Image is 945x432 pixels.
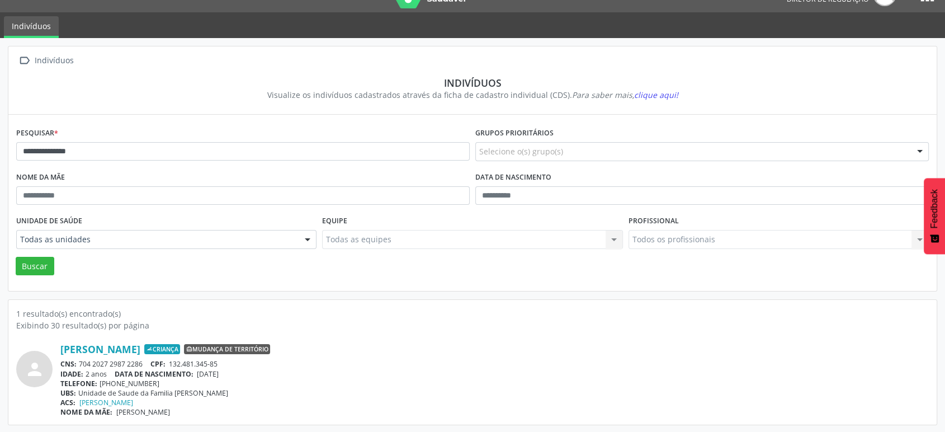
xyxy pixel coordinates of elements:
[572,90,678,100] i: Para saber mais,
[16,320,929,331] div: Exibindo 30 resultado(s) por página
[24,77,921,89] div: Indivíduos
[24,89,921,101] div: Visualize os indivíduos cadastrados através da ficha de cadastro individual (CDS).
[115,369,193,379] span: DATA DE NASCIMENTO:
[60,379,929,388] div: [PHONE_NUMBER]
[16,169,65,186] label: Nome da mãe
[60,388,929,398] div: Unidade de Saude da Familia [PERSON_NAME]
[16,53,75,69] a:  Indivíduos
[16,125,58,142] label: Pesquisar
[16,53,32,69] i: 
[929,189,939,228] span: Feedback
[16,308,929,320] div: 1 resultado(s) encontrado(s)
[60,407,112,417] span: NOME DA MÃE:
[144,344,180,354] span: Criança
[4,16,59,38] a: Indivíduos
[25,359,45,379] i: person
[60,359,77,369] span: CNS:
[197,369,219,379] span: [DATE]
[634,90,678,100] span: clique aqui!
[924,178,945,254] button: Feedback - Mostrar pesquisa
[479,145,563,157] span: Selecione o(s) grupo(s)
[60,359,929,369] div: 704 2027 2987 2286
[32,53,75,69] div: Indivíduos
[629,213,679,230] label: Profissional
[475,169,551,186] label: Data de nascimento
[16,213,82,230] label: Unidade de saúde
[60,343,140,355] a: [PERSON_NAME]
[20,234,294,245] span: Todas as unidades
[60,388,76,398] span: UBS:
[16,257,54,276] button: Buscar
[60,379,97,388] span: TELEFONE:
[322,213,347,230] label: Equipe
[60,398,75,407] span: ACS:
[150,359,166,369] span: CPF:
[169,359,218,369] span: 132.481.345-85
[475,125,554,142] label: Grupos prioritários
[79,398,133,407] a: [PERSON_NAME]
[60,369,929,379] div: 2 anos
[116,407,170,417] span: [PERSON_NAME]
[184,344,270,354] span: Mudança de território
[60,369,83,379] span: IDADE:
